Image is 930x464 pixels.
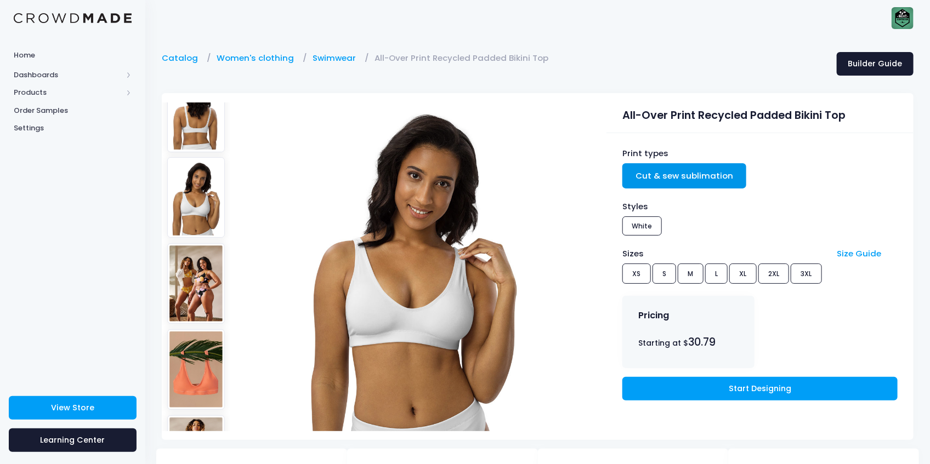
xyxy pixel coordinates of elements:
span: Settings [14,123,132,134]
div: All-Over Print Recycled Padded Bikini Top [622,102,897,124]
span: 30.79 [689,335,716,350]
div: Sizes [617,248,832,260]
span: Learning Center [41,434,105,445]
a: View Store [9,396,137,420]
a: Swimwear [313,52,361,64]
span: View Store [51,402,94,413]
a: Cut & sew sublimation [622,163,746,188]
a: Catalog [162,52,203,64]
span: Dashboards [14,70,122,81]
a: Start Designing [622,377,897,400]
a: Size Guide [837,248,881,259]
span: Home [14,50,132,61]
a: All-Over Print Recycled Padded Bikini Top [375,52,554,64]
div: Print types [622,147,897,159]
img: User [892,7,914,29]
h4: Pricing [639,310,670,321]
a: Learning Center [9,428,137,452]
img: Logo [14,13,132,24]
a: Women's clothing [217,52,299,64]
div: Styles [622,201,897,213]
a: Builder Guide [837,52,914,76]
span: Order Samples [14,105,132,116]
span: Products [14,87,122,98]
div: Starting at $ [639,334,739,350]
